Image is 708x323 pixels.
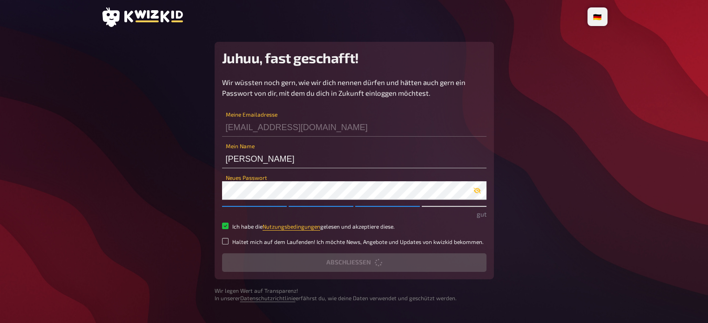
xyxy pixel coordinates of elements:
[222,49,486,66] h2: Juhuu, fast geschafft!
[222,209,486,219] p: gut
[263,223,320,230] a: Nutzungsbedingungen
[222,150,486,168] input: Mein Name
[222,118,486,137] input: Meine Emailadresse
[222,77,486,98] p: Wir wüssten noch gern, wie wir dich nennen dürfen und hätten auch gern ein Passwort von dir, mit ...
[232,238,484,246] small: Haltet mich auf dem Laufenden! Ich möchte News, Angebote und Updates von kwizkid bekommen.
[589,9,606,24] li: 🇩🇪
[222,253,486,272] button: Abschließen
[215,287,494,303] small: Wir legen Wert auf Transparenz! In unserer erfährst du, wie deine Daten verwendet und geschützt w...
[232,223,395,231] small: Ich habe die gelesen und akzeptiere diese.
[240,295,296,301] a: Datenschutzrichtlinie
